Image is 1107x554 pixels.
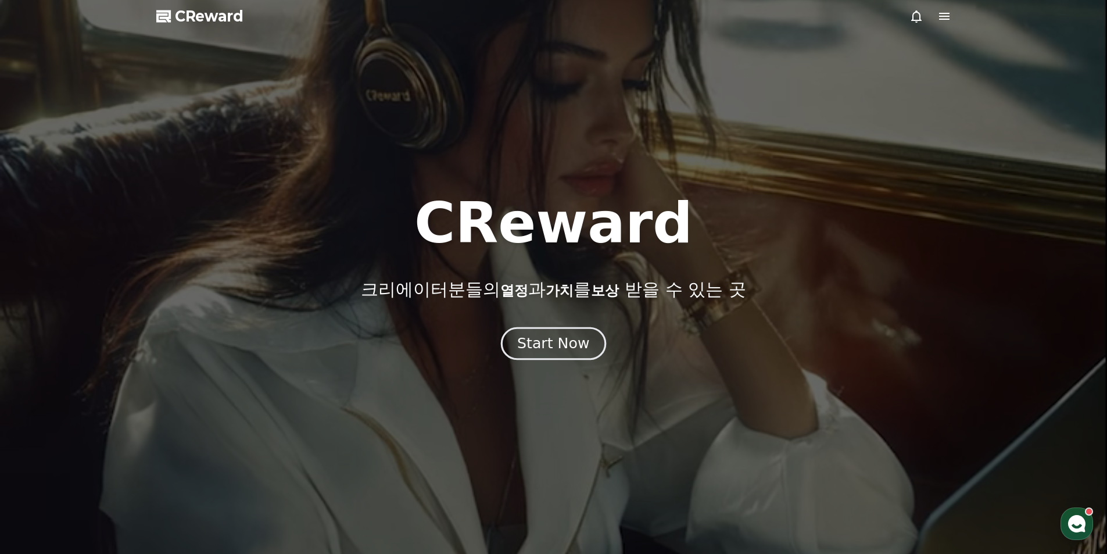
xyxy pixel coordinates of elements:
[500,283,528,299] span: 열정
[175,7,243,26] span: CReward
[591,283,619,299] span: 보상
[517,334,589,353] div: Start Now
[77,369,150,398] a: 대화
[501,327,606,360] button: Start Now
[546,283,574,299] span: 가치
[106,387,120,396] span: 대화
[180,386,194,395] span: 설정
[37,386,44,395] span: 홈
[156,7,243,26] a: CReward
[3,369,77,398] a: 홈
[150,369,223,398] a: 설정
[361,279,746,300] p: 크리에이터분들의 과 를 받을 수 있는 곳
[503,339,604,351] a: Start Now
[414,195,693,251] h1: CReward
